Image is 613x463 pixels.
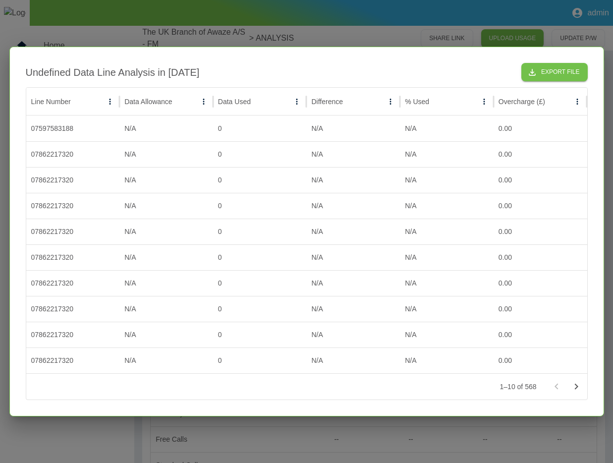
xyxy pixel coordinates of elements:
[119,244,213,270] div: N/A
[400,244,494,270] div: N/A
[566,377,586,397] button: Go to next page
[26,322,120,347] div: 07862217320
[400,141,494,167] div: N/A
[494,296,587,322] div: 0.00
[405,98,429,106] div: % Used
[119,167,213,193] div: N/A
[26,64,200,80] h2: Undefined Data Line Analysis in [DATE]
[26,296,120,322] div: 07862217320
[306,167,400,193] div: N/A
[26,244,120,270] div: 07862217320
[306,244,400,270] div: N/A
[119,270,213,296] div: N/A
[119,219,213,244] div: N/A
[400,296,494,322] div: N/A
[103,95,117,109] button: Line Number column menu
[119,141,213,167] div: N/A
[218,98,251,106] div: Data Used
[494,167,587,193] div: 0.00
[400,219,494,244] div: N/A
[26,193,120,219] div: 07862217320
[306,141,400,167] div: N/A
[119,193,213,219] div: N/A
[477,95,491,109] button: % Used column menu
[213,347,307,373] div: 0
[213,193,307,219] div: 0
[213,167,307,193] div: 0
[119,322,213,347] div: N/A
[290,95,304,109] button: Data Used column menu
[400,347,494,373] div: N/A
[306,270,400,296] div: N/A
[26,167,120,193] div: 07862217320
[494,141,587,167] div: 0.00
[306,347,400,373] div: N/A
[306,116,400,141] div: N/A
[306,193,400,219] div: N/A
[213,116,307,141] div: 0
[494,270,587,296] div: 0.00
[570,95,584,109] button: Overcharge (£) column menu
[521,63,588,81] button: Export File
[494,244,587,270] div: 0.00
[500,382,537,392] p: 1–10 of 568
[26,116,120,141] div: 07597583188
[26,141,120,167] div: 07862217320
[119,347,213,373] div: N/A
[26,270,120,296] div: 07862217320
[197,95,211,109] button: Data Allowance column menu
[499,98,545,106] div: Overcharge (£)
[213,244,307,270] div: 0
[494,347,587,373] div: 0.00
[213,322,307,347] div: 0
[400,270,494,296] div: N/A
[494,219,587,244] div: 0.00
[213,219,307,244] div: 0
[494,193,587,219] div: 0.00
[400,322,494,347] div: N/A
[119,116,213,141] div: N/A
[31,98,71,106] div: Line Number
[494,116,587,141] div: 0.00
[306,322,400,347] div: N/A
[384,95,397,109] button: Difference column menu
[119,296,213,322] div: N/A
[213,141,307,167] div: 0
[213,296,307,322] div: 0
[400,167,494,193] div: N/A
[494,322,587,347] div: 0.00
[124,98,172,106] div: Data Allowance
[26,347,120,373] div: 07862217320
[400,116,494,141] div: N/A
[26,219,120,244] div: 07862217320
[400,193,494,219] div: N/A
[306,219,400,244] div: N/A
[311,98,343,106] div: Difference
[306,296,400,322] div: N/A
[213,270,307,296] div: 0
